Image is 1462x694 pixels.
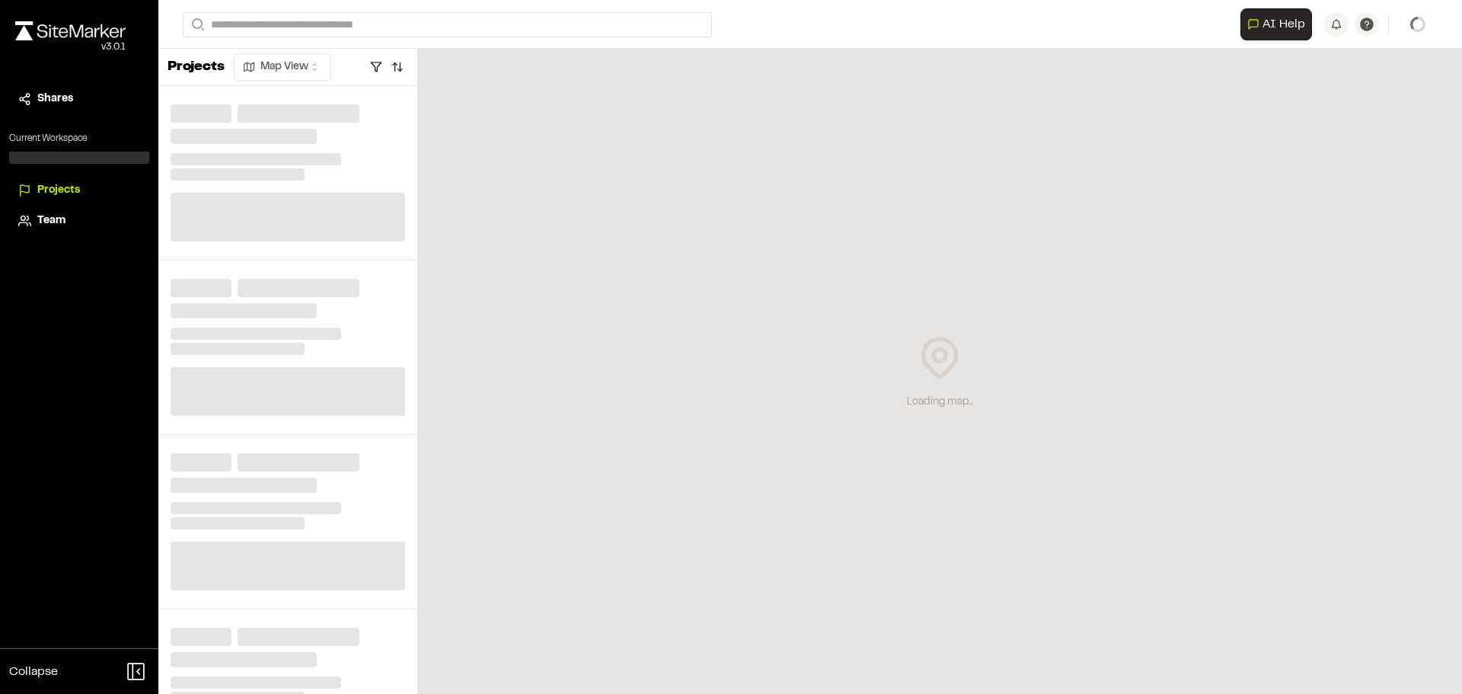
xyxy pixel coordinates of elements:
[18,213,140,229] a: Team
[907,394,973,411] div: Loading map...
[1240,8,1312,40] button: Open AI Assistant
[9,663,58,681] span: Collapse
[37,213,65,229] span: Team
[9,132,149,146] p: Current Workspace
[15,21,126,40] img: rebrand.png
[18,182,140,199] a: Projects
[1240,8,1318,40] div: Open AI Assistant
[37,91,73,107] span: Shares
[168,57,225,78] p: Projects
[37,182,80,199] span: Projects
[15,40,126,54] div: Oh geez...please don't...
[183,12,210,37] button: Search
[1262,15,1305,34] span: AI Help
[18,91,140,107] a: Shares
